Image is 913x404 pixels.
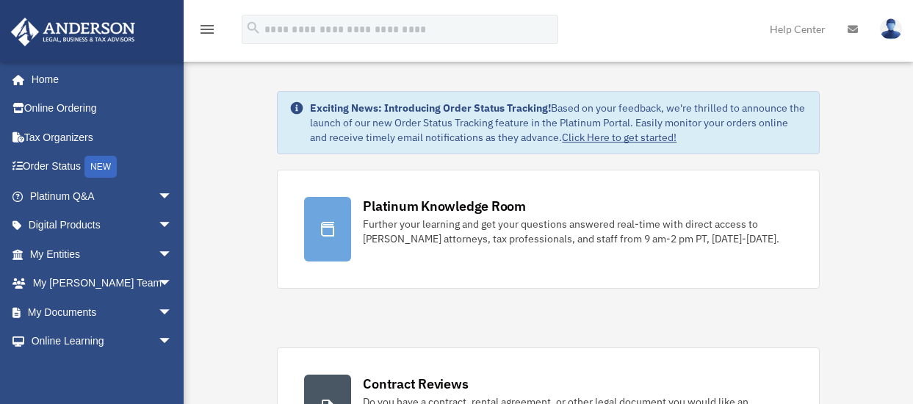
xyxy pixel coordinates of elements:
[158,269,187,299] span: arrow_drop_down
[277,170,819,289] a: Platinum Knowledge Room Further your learning and get your questions answered real-time with dire...
[245,20,261,36] i: search
[310,101,806,145] div: Based on your feedback, we're thrilled to announce the launch of our new Order Status Tracking fe...
[10,65,187,94] a: Home
[363,217,792,246] div: Further your learning and get your questions answered real-time with direct access to [PERSON_NAM...
[158,211,187,241] span: arrow_drop_down
[10,269,195,298] a: My [PERSON_NAME] Teamarrow_drop_down
[10,123,195,152] a: Tax Organizers
[10,211,195,240] a: Digital Productsarrow_drop_down
[158,181,187,212] span: arrow_drop_down
[880,18,902,40] img: User Pic
[310,101,551,115] strong: Exciting News: Introducing Order Status Tracking!
[10,181,195,211] a: Platinum Q&Aarrow_drop_down
[363,375,468,393] div: Contract Reviews
[10,327,195,356] a: Online Learningarrow_drop_down
[158,239,187,270] span: arrow_drop_down
[158,327,187,357] span: arrow_drop_down
[10,94,195,123] a: Online Ordering
[10,152,195,182] a: Order StatusNEW
[10,297,195,327] a: My Documentsarrow_drop_down
[10,239,195,269] a: My Entitiesarrow_drop_down
[198,26,216,38] a: menu
[7,18,140,46] img: Anderson Advisors Platinum Portal
[84,156,117,178] div: NEW
[198,21,216,38] i: menu
[562,131,676,144] a: Click Here to get started!
[363,197,526,215] div: Platinum Knowledge Room
[158,297,187,328] span: arrow_drop_down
